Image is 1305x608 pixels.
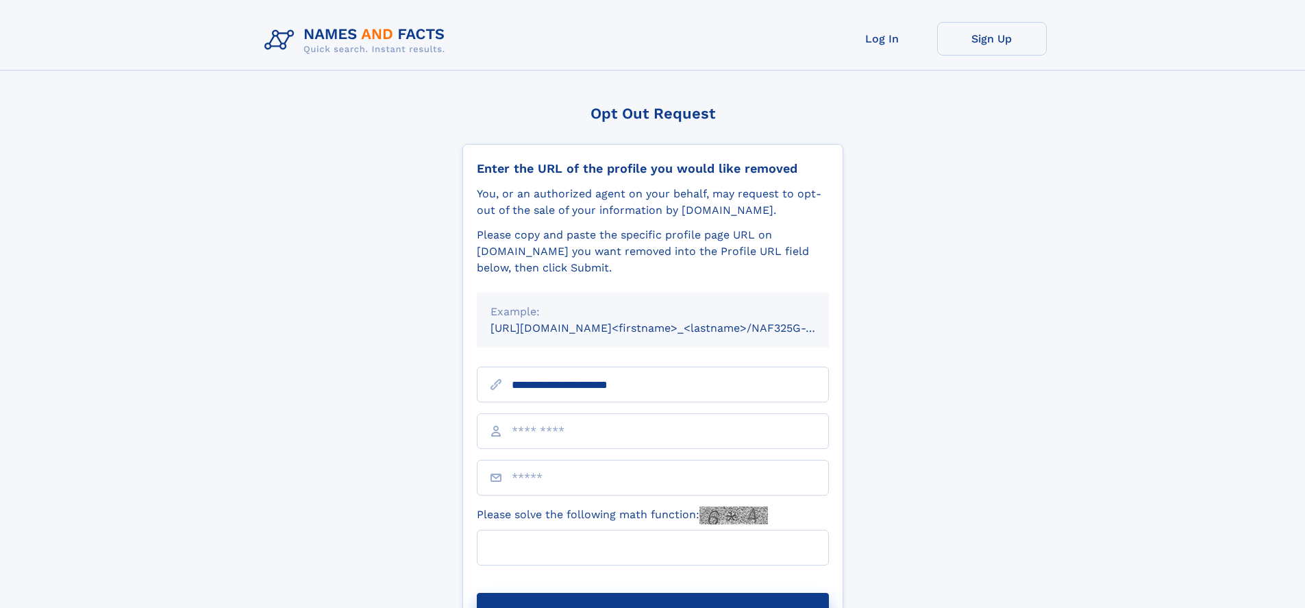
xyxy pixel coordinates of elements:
img: Logo Names and Facts [259,22,456,59]
div: Example: [490,304,815,320]
div: Enter the URL of the profile you would like removed [477,161,829,176]
div: You, or an authorized agent on your behalf, may request to opt-out of the sale of your informatio... [477,186,829,219]
label: Please solve the following math function: [477,507,768,524]
div: Opt Out Request [462,105,843,122]
small: [URL][DOMAIN_NAME]<firstname>_<lastname>/NAF325G-xxxxxxxx [490,321,855,335]
a: Log In [828,22,937,56]
div: Please copy and paste the specific profile page URL on [DOMAIN_NAME] you want removed into the Pr... [477,227,829,276]
a: Sign Up [937,22,1047,56]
